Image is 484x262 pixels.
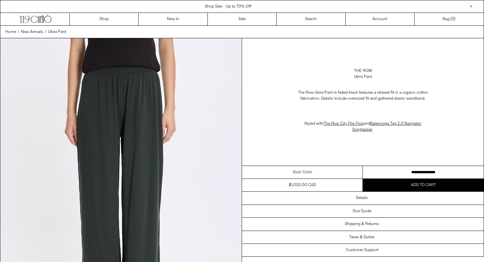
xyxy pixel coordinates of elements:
button: Add to cart [363,179,484,191]
a: Sale [208,13,277,25]
span: / [18,29,19,35]
p: The Row Ukira Pant in faded black features a relaxed fit in a organic cotton fabrication. Details... [297,86,429,105]
h3: Details [356,196,368,200]
a: Shop Sale - Up to 70% Off [205,4,251,9]
span: / Color [300,169,312,175]
a: Ukira Pant [48,29,66,35]
h3: Size Guide [353,209,371,213]
h3: Taxes & Duties [349,235,375,240]
div: $1,020.00 CAD [289,182,316,188]
a: Bag () [415,13,483,25]
h3: Shipping & Returns [345,222,379,226]
a: Account [346,13,415,25]
a: Search [277,13,345,25]
a: Shop [70,13,139,25]
span: / [45,29,46,35]
a: New Arrivals [21,29,43,35]
a: The Row [354,68,372,74]
span: Size [293,169,300,175]
span: ) [452,16,455,22]
a: New In [139,13,207,25]
div: Ukira Pant [354,74,372,80]
span: 0 [452,16,454,22]
span: Styled with and [304,121,421,132]
a: The Row City Flip Flop [324,121,363,126]
h3: Customer Support [346,248,378,252]
span: Add to cart [411,182,436,188]
a: Balenciaga Tag 2.0 Navigator Sunglasses [352,121,421,132]
a: Home [5,29,16,35]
